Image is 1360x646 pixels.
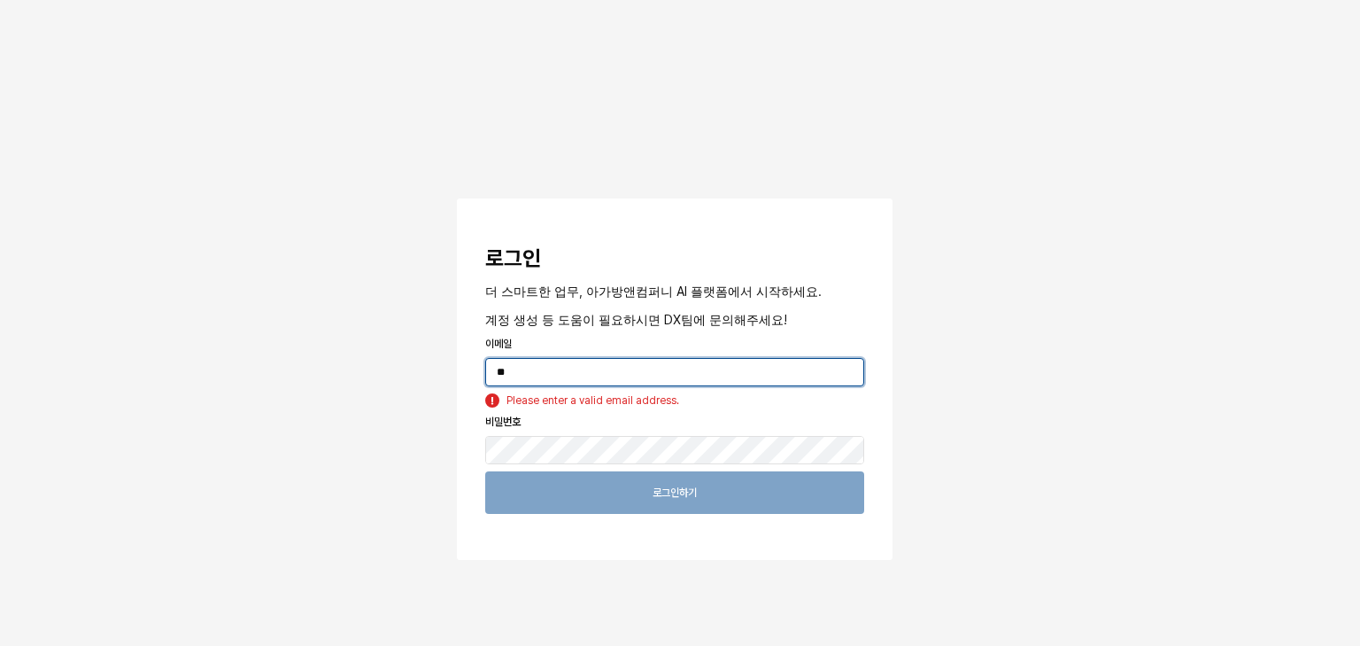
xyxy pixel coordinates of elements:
button: 로그인하기 [485,471,864,514]
p: 더 스마트한 업무, 아가방앤컴퍼니 AI 플랫폼에서 시작하세요. [485,282,864,300]
div: Please enter a valid email address. [506,393,679,408]
h3: 로그인 [485,246,864,271]
p: 비밀번호 [485,414,864,430]
p: 로그인하기 [653,486,697,500]
p: 계정 생성 등 도움이 필요하시면 DX팀에 문의해주세요! [485,310,864,329]
p: 이메일 [485,336,864,352]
